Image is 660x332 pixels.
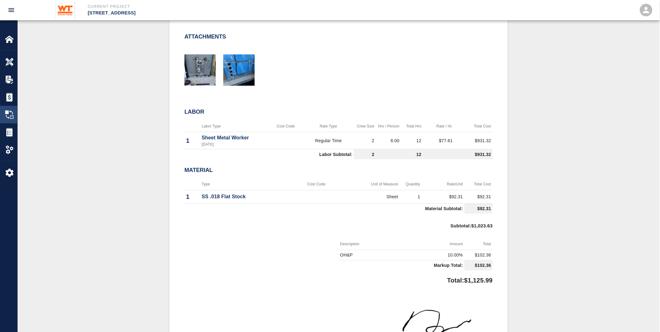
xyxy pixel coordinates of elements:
th: Total Cost [454,121,493,132]
td: $92.31 [465,190,493,204]
td: 2 [354,132,376,149]
p: [DATE] [202,142,267,147]
td: $931.32 [454,132,493,149]
td: 12 [376,149,423,160]
th: Description [339,239,402,250]
h2: Attachments [184,34,226,40]
h2: Material [184,167,493,174]
th: Rate / Hr. [423,121,454,132]
th: Labor Type [200,121,269,132]
th: Crew Size [354,121,376,132]
td: Labor Subtotal: [184,149,354,160]
iframe: Chat Widget [629,302,660,332]
td: Markup Total: [339,261,465,271]
td: 1 [400,190,422,204]
td: 2 [354,149,376,160]
td: $102.36 [465,261,493,271]
td: $931.32 [423,149,493,160]
button: open drawer [4,3,19,18]
td: 6.00 [376,132,401,149]
td: OH&P [339,250,402,261]
th: Rate Type [303,121,354,132]
td: $102.36 [465,250,493,261]
th: Hrs / Person [376,121,401,132]
p: SS .018 Flat Stock [202,193,290,201]
p: Sheet Metal Worker [202,134,267,142]
img: thumbnail [184,54,216,86]
th: Total [465,239,493,250]
th: Type [200,179,292,190]
h2: Labor [184,109,493,116]
th: Total Hrs [401,121,423,132]
img: Whiting-Turner [55,1,75,19]
p: 1 [186,192,199,202]
img: thumbnail [223,54,255,86]
th: Amount [402,239,465,250]
td: Regular Time [303,132,354,149]
p: Subtotal : $1,023.63 [450,216,493,239]
td: 10.00% [402,250,465,261]
th: Cost Code [269,121,303,132]
p: Current Project [88,4,364,9]
td: $77.61 [423,132,454,149]
td: $92.31 [465,204,493,214]
th: Cost Code [292,179,341,190]
th: Rate/Unit [422,179,465,190]
p: [STREET_ADDRESS] [88,9,364,17]
td: $92.31 [422,190,465,204]
th: Quantity [400,179,422,190]
td: Material Subtotal: [184,204,465,214]
td: Sheet [341,190,400,204]
th: Total Cost [465,179,493,190]
p: Total: $1,125.99 [447,273,493,285]
th: Unit of Measure [341,179,400,190]
p: 1 [186,136,199,145]
td: 12 [401,132,423,149]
